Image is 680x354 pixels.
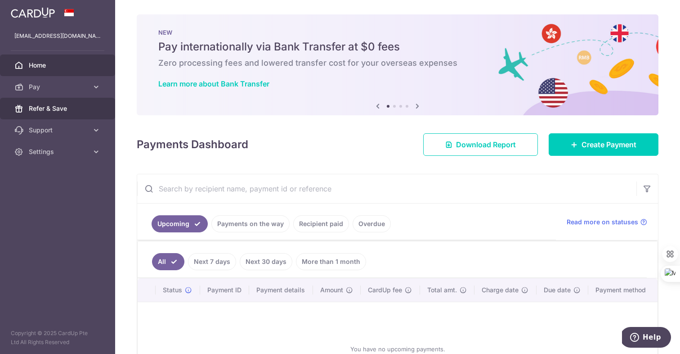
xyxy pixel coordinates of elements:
[14,32,101,41] p: [EMAIL_ADDRESS][DOMAIN_NAME]
[482,286,519,295] span: Charge date
[582,139,636,150] span: Create Payment
[158,29,637,36] p: NEW
[11,7,55,18] img: CardUp
[423,133,538,156] a: Download Report
[320,286,343,295] span: Amount
[29,126,88,135] span: Support
[427,286,457,295] span: Total amt.
[588,278,658,302] th: Payment method
[29,61,88,70] span: Home
[163,286,182,295] span: Status
[188,253,236,270] a: Next 7 days
[211,215,290,232] a: Payments on the way
[152,253,184,270] a: All
[29,147,88,156] span: Settings
[368,286,402,295] span: CardUp fee
[549,133,658,156] a: Create Payment
[567,218,638,227] span: Read more on statuses
[158,40,637,54] h5: Pay internationally via Bank Transfer at $0 fees
[293,215,349,232] a: Recipient paid
[158,58,637,68] h6: Zero processing fees and lowered transfer cost for your overseas expenses
[137,14,658,115] img: Bank transfer banner
[137,174,636,203] input: Search by recipient name, payment id or reference
[353,215,391,232] a: Overdue
[152,215,208,232] a: Upcoming
[456,139,516,150] span: Download Report
[158,79,269,88] a: Learn more about Bank Transfer
[249,278,313,302] th: Payment details
[29,82,88,91] span: Pay
[296,253,366,270] a: More than 1 month
[240,253,292,270] a: Next 30 days
[29,104,88,113] span: Refer & Save
[622,327,671,349] iframe: Opens a widget where you can find more information
[567,218,647,227] a: Read more on statuses
[200,278,249,302] th: Payment ID
[544,286,571,295] span: Due date
[137,136,248,153] h4: Payments Dashboard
